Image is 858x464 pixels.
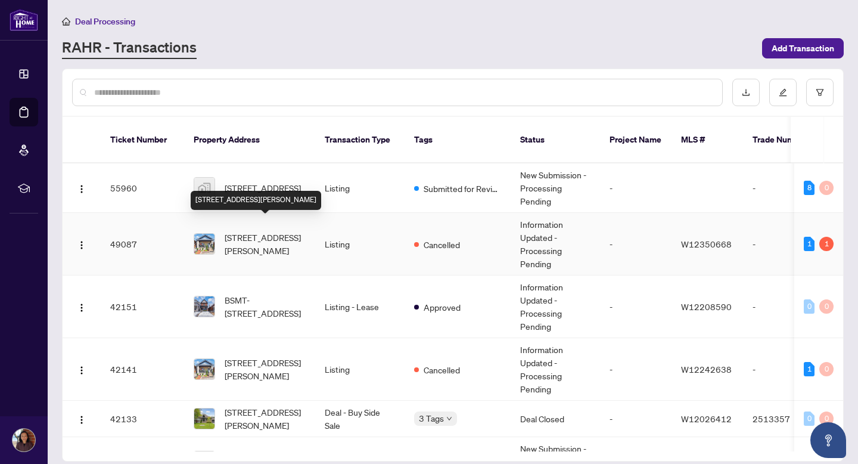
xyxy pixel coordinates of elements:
th: Transaction Type [315,117,405,163]
div: [STREET_ADDRESS][PERSON_NAME] [191,191,321,210]
span: W12350668 [681,239,732,249]
span: W12242638 [681,364,732,375]
img: thumbnail-img [194,296,214,317]
img: Logo [77,184,86,194]
td: Listing [315,338,405,401]
div: 0 [819,181,834,195]
th: Ticket Number [101,117,184,163]
span: filter [816,88,824,97]
button: Logo [72,360,91,379]
div: 0 [804,299,815,314]
button: Logo [72,178,91,197]
span: W12026412 [681,413,732,424]
button: Logo [72,409,91,428]
div: 8 [804,181,815,195]
span: Cancelled [424,238,460,251]
button: edit [769,79,797,106]
img: thumbnail-img [194,359,214,379]
th: MLS # [672,117,743,163]
div: 0 [819,412,834,426]
td: - [600,213,672,276]
td: - [743,276,826,338]
td: - [743,213,826,276]
div: 0 [819,362,834,376]
img: logo [10,9,38,31]
button: Logo [72,234,91,253]
span: [STREET_ADDRESS] [225,181,301,194]
td: - [600,163,672,213]
th: Trade Number [743,117,826,163]
td: Information Updated - Processing Pending [511,338,600,401]
td: 2513357 [743,401,826,437]
span: edit [779,88,787,97]
img: thumbnail-img [194,178,214,198]
img: Logo [77,366,86,375]
td: Information Updated - Processing Pending [511,213,600,276]
span: down [446,416,452,422]
td: - [743,338,826,401]
img: thumbnail-img [194,409,214,429]
div: 0 [804,412,815,426]
td: Listing [315,213,405,276]
td: Deal Closed [511,401,600,437]
th: Property Address [184,117,315,163]
td: Information Updated - Processing Pending [511,276,600,338]
a: RAHR - Transactions [62,38,197,59]
span: Cancelled [424,363,460,376]
img: Profile Icon [13,429,35,451]
span: Add Transaction [772,39,834,58]
span: Submitted for Review [424,182,501,195]
td: Deal - Buy Side Sale [315,401,405,437]
span: 3 Tags [419,412,444,425]
span: [STREET_ADDRESS][PERSON_NAME] [225,356,306,382]
div: 1 [804,237,815,251]
th: Tags [405,117,511,163]
span: W12208590 [681,301,732,312]
div: 1 [819,237,834,251]
td: 42151 [101,276,184,338]
td: - [600,401,672,437]
span: download [742,88,750,97]
img: Logo [77,240,86,250]
button: Open asap [810,422,846,458]
span: home [62,17,70,26]
img: Logo [77,415,86,425]
th: Status [511,117,600,163]
button: filter [806,79,834,106]
th: Project Name [600,117,672,163]
span: [STREET_ADDRESS][PERSON_NAME] [225,406,306,432]
td: Listing - Lease [315,276,405,338]
button: Add Transaction [762,38,844,58]
span: Deal Processing [75,16,135,27]
button: download [732,79,760,106]
div: 1 [804,362,815,376]
td: 49087 [101,213,184,276]
td: - [600,276,672,338]
img: thumbnail-img [194,234,214,254]
td: 55960 [101,163,184,213]
td: 42133 [101,401,184,437]
td: 42141 [101,338,184,401]
img: Logo [77,303,86,313]
td: New Submission - Processing Pending [511,163,600,213]
td: - [600,338,672,401]
span: Approved [424,301,461,314]
td: Listing [315,163,405,213]
span: [STREET_ADDRESS][PERSON_NAME] [225,231,306,257]
td: - [743,163,826,213]
button: Logo [72,297,91,316]
span: BSMT-[STREET_ADDRESS] [225,293,306,320]
div: 0 [819,299,834,314]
